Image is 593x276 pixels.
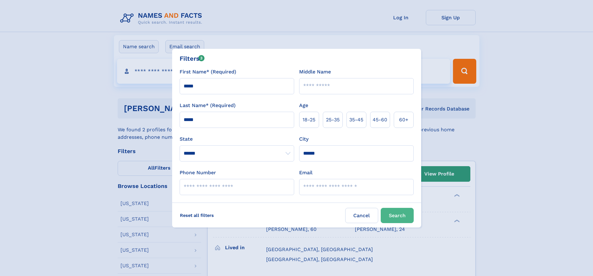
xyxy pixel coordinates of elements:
[303,116,315,124] span: 18‑25
[373,116,387,124] span: 45‑60
[180,68,236,76] label: First Name* (Required)
[180,135,294,143] label: State
[299,135,308,143] label: City
[326,116,340,124] span: 25‑35
[180,54,205,63] div: Filters
[399,116,408,124] span: 60+
[381,208,414,223] button: Search
[180,169,216,176] label: Phone Number
[176,208,218,223] label: Reset all filters
[299,102,308,109] label: Age
[345,208,378,223] label: Cancel
[349,116,363,124] span: 35‑45
[180,102,236,109] label: Last Name* (Required)
[299,68,331,76] label: Middle Name
[299,169,313,176] label: Email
